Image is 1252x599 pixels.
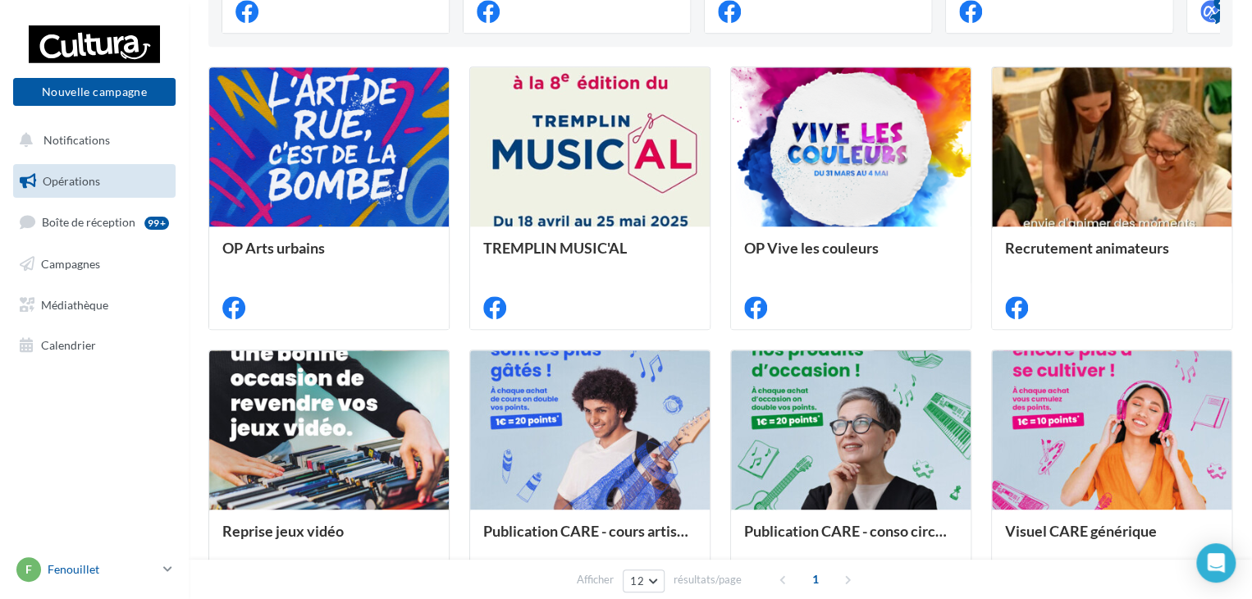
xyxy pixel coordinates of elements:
[13,554,176,585] a: F Fenouillet
[41,297,108,311] span: Médiathèque
[43,133,110,147] span: Notifications
[744,240,957,272] div: OP Vive les couleurs
[802,566,829,592] span: 1
[630,574,644,588] span: 12
[222,523,436,556] div: Reprise jeux vidéo
[43,174,100,188] span: Opérations
[13,78,176,106] button: Nouvelle campagne
[674,572,742,588] span: résultats/page
[10,288,179,322] a: Médiathèque
[483,240,697,272] div: TREMPLIN MUSIC'AL
[144,217,169,230] div: 99+
[41,338,96,352] span: Calendrier
[41,257,100,271] span: Campagnes
[1005,240,1218,272] div: Recrutement animateurs
[25,561,32,578] span: F
[48,561,157,578] p: Fenouillet
[577,572,614,588] span: Afficher
[483,523,697,556] div: Publication CARE - cours artistiques et musicaux
[10,328,179,363] a: Calendrier
[10,247,179,281] a: Campagnes
[623,569,665,592] button: 12
[10,123,172,158] button: Notifications
[744,523,957,556] div: Publication CARE - conso circulaire
[222,240,436,272] div: OP Arts urbains
[10,204,179,240] a: Boîte de réception99+
[1196,543,1236,583] div: Open Intercom Messenger
[42,215,135,229] span: Boîte de réception
[1005,523,1218,556] div: Visuel CARE générique
[10,164,179,199] a: Opérations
